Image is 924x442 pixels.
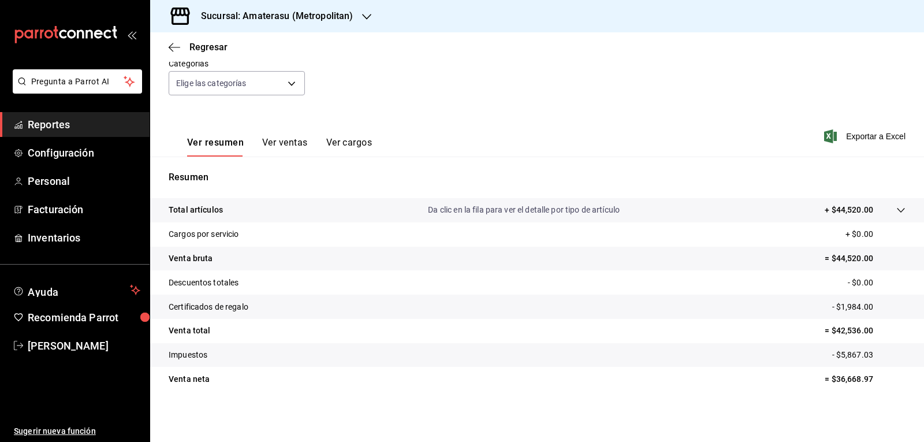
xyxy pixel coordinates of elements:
span: Reportes [28,117,140,132]
span: [PERSON_NAME] [28,338,140,354]
p: Venta total [169,325,210,337]
span: Configuración [28,145,140,161]
span: Inventarios [28,230,140,246]
span: Ayuda [28,283,125,297]
p: Venta neta [169,373,210,385]
button: Ver ventas [262,137,308,157]
span: Elige las categorías [176,77,247,89]
button: Regresar [169,42,228,53]
p: = $36,668.97 [825,373,906,385]
p: Descuentos totales [169,277,239,289]
span: Facturación [28,202,140,217]
p: Impuestos [169,349,207,361]
button: Ver cargos [326,137,372,157]
span: Personal [28,173,140,189]
span: Recomienda Parrot [28,310,140,325]
p: Venta bruta [169,252,213,265]
p: = $44,520.00 [825,252,906,265]
label: Categorías [169,60,305,68]
button: Exportar a Excel [826,129,906,143]
p: + $0.00 [845,228,906,240]
p: - $1,984.00 [832,301,906,313]
span: Regresar [189,42,228,53]
p: - $5,867.03 [832,349,906,361]
p: - $0.00 [848,277,906,289]
h3: Sucursal: Amaterasu (Metropolitan) [192,9,353,23]
p: Resumen [169,170,906,184]
span: Pregunta a Parrot AI [31,76,124,88]
div: navigation tabs [187,137,372,157]
p: + $44,520.00 [825,204,873,216]
button: Ver resumen [187,137,244,157]
p: Total artículos [169,204,223,216]
a: Pregunta a Parrot AI [8,84,142,96]
p: Da clic en la fila para ver el detalle por tipo de artículo [428,204,620,216]
p: Certificados de regalo [169,301,248,313]
button: open_drawer_menu [127,30,136,39]
span: Sugerir nueva función [14,425,140,437]
p: = $42,536.00 [825,325,906,337]
p: Cargos por servicio [169,228,239,240]
button: Pregunta a Parrot AI [13,69,142,94]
